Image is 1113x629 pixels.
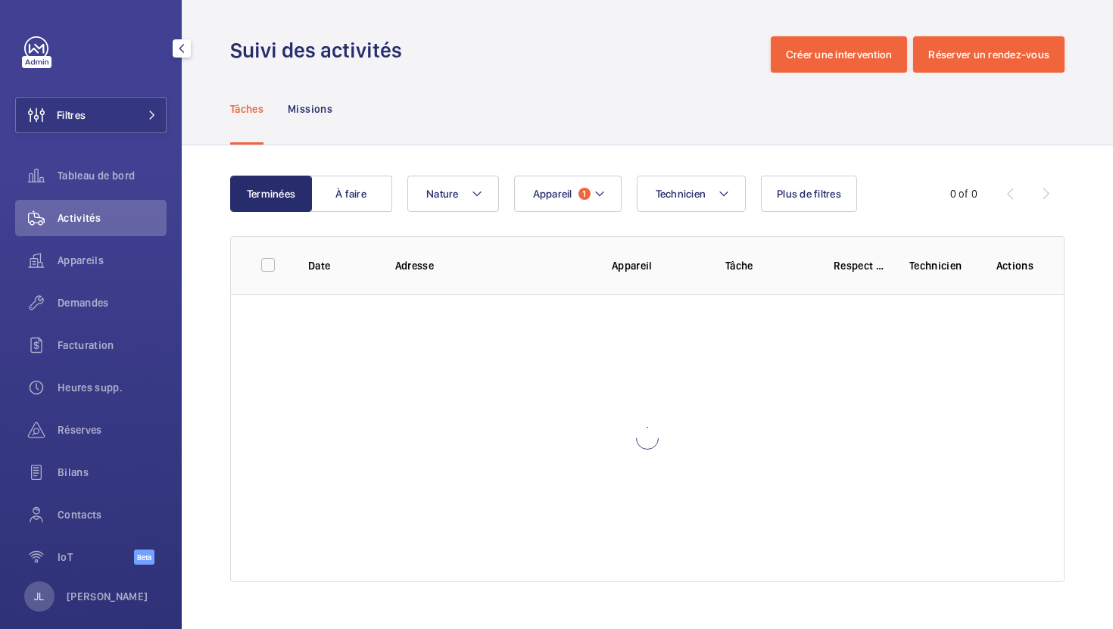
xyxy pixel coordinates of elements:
span: Tableau de bord [58,168,167,183]
span: Activités [58,210,167,226]
span: Technicien [656,188,706,200]
p: Technicien [909,258,972,273]
span: Appareils [58,253,167,268]
p: Date [308,258,371,273]
span: Heures supp. [58,380,167,395]
span: Facturation [58,338,167,353]
span: Plus de filtres [777,188,841,200]
button: Technicien [637,176,747,212]
button: Terminées [230,176,312,212]
span: 1 [578,188,591,200]
button: Appareil1 [514,176,622,212]
button: Réserver un rendez-vous [913,36,1065,73]
p: Appareil [612,258,701,273]
span: Réserves [58,422,167,437]
p: [PERSON_NAME] [67,589,148,604]
p: Actions [996,258,1033,273]
p: Tâche [725,258,809,273]
button: À faire [310,176,392,212]
span: Bilans [58,465,167,480]
p: Respect délai [834,258,885,273]
button: Créer une intervention [771,36,908,73]
button: Nature [407,176,499,212]
span: IoT [58,550,134,565]
span: Demandes [58,295,167,310]
p: Adresse [395,258,588,273]
button: Filtres [15,97,167,133]
button: Plus de filtres [761,176,857,212]
span: Appareil [533,188,572,200]
span: Beta [134,550,154,565]
p: JL [34,589,44,604]
p: Tâches [230,101,263,117]
span: Nature [426,188,459,200]
span: Filtres [57,107,86,123]
span: Contacts [58,507,167,522]
div: 0 of 0 [950,186,977,201]
p: Missions [288,101,332,117]
h1: Suivi des activités [230,36,411,64]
